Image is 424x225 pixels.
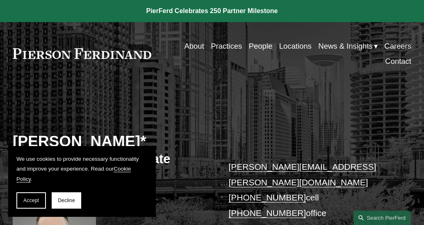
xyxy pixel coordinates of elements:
p: We use cookies to provide necessary functionality and improve your experience. Read our . [16,154,148,184]
a: [PHONE_NUMBER] [229,208,306,218]
section: Cookie banner [8,146,156,217]
a: Cookie Policy [16,166,131,182]
span: Accept [23,198,39,203]
a: Search this site [353,211,411,225]
button: Decline [52,192,81,209]
a: About [184,38,204,54]
span: News & Insights [318,39,372,53]
a: [PERSON_NAME][EMAIL_ADDRESS][PERSON_NAME][DOMAIN_NAME] [229,162,376,187]
a: Contact [385,54,411,69]
span: Decline [58,198,75,203]
a: People [249,38,273,54]
button: Accept [16,192,46,209]
a: folder dropdown [318,38,377,54]
a: Practices [211,38,242,54]
a: [PHONE_NUMBER] [229,193,306,202]
a: Careers [384,38,411,54]
h2: [PERSON_NAME]* [13,132,212,151]
a: Locations [279,38,312,54]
